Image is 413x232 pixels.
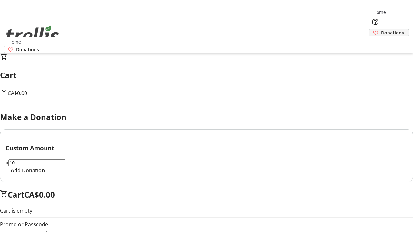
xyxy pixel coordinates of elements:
button: Cart [369,36,382,49]
span: CA$0.00 [8,90,27,97]
h3: Custom Amount [5,143,408,152]
button: Help [369,15,382,28]
input: Donation Amount [8,159,65,166]
span: $ [5,159,8,166]
span: CA$0.00 [24,189,55,200]
a: Home [4,38,25,45]
span: Home [373,9,386,15]
span: Donations [16,46,39,53]
img: Orient E2E Organization bmQ0nRot0F's Logo [4,19,61,51]
span: Add Donation [11,167,45,174]
span: Donations [381,29,404,36]
a: Donations [4,46,44,53]
button: Add Donation [5,167,50,174]
a: Donations [369,29,409,36]
a: Home [369,9,390,15]
span: Home [8,38,21,45]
